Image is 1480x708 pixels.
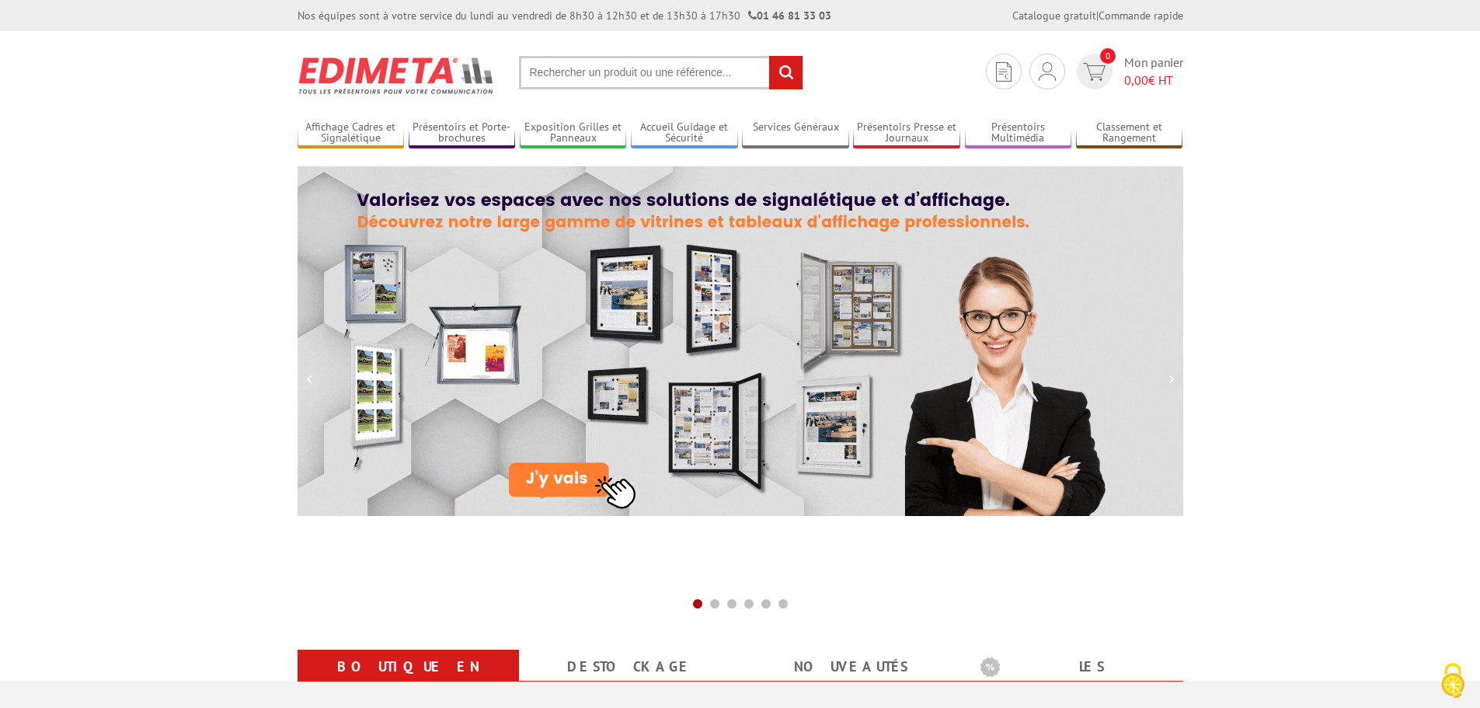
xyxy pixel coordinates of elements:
[409,120,516,146] a: Présentoirs et Porte-brochures
[519,56,803,89] input: Rechercher un produit ou une référence...
[853,120,960,146] a: Présentoirs Presse et Journaux
[759,653,943,681] a: nouveautés
[1012,8,1183,23] div: |
[1083,63,1106,81] img: devis rapide
[631,120,738,146] a: Accueil Guidage et Sécurité
[742,120,849,146] a: Services Généraux
[1076,120,1183,146] a: Classement et Rangement
[298,47,496,104] img: Présentoir, panneau, stand - Edimeta - PLV, affichage, mobilier bureau, entreprise
[298,120,405,146] a: Affichage Cadres et Signalétique
[996,62,1012,82] img: devis rapide
[1124,71,1183,89] span: € HT
[298,8,831,23] div: Nos équipes sont à votre service du lundi au vendredi de 8h30 à 12h30 et de 13h30 à 17h30
[980,653,1175,684] b: Les promotions
[520,120,627,146] a: Exposition Grilles et Panneaux
[1099,9,1183,23] a: Commande rapide
[1124,72,1148,88] span: 0,00
[1039,62,1056,81] img: devis rapide
[748,9,831,23] strong: 01 46 81 33 03
[1012,9,1096,23] a: Catalogue gratuit
[1100,48,1116,64] span: 0
[538,653,722,681] a: Destockage
[1426,655,1480,708] button: Cookies (fenêtre modale)
[1124,54,1183,89] span: Mon panier
[769,56,803,89] input: rechercher
[965,120,1072,146] a: Présentoirs Multimédia
[1073,54,1183,89] a: devis rapide 0 Mon panier 0,00€ HT
[1433,661,1472,700] img: Cookies (fenêtre modale)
